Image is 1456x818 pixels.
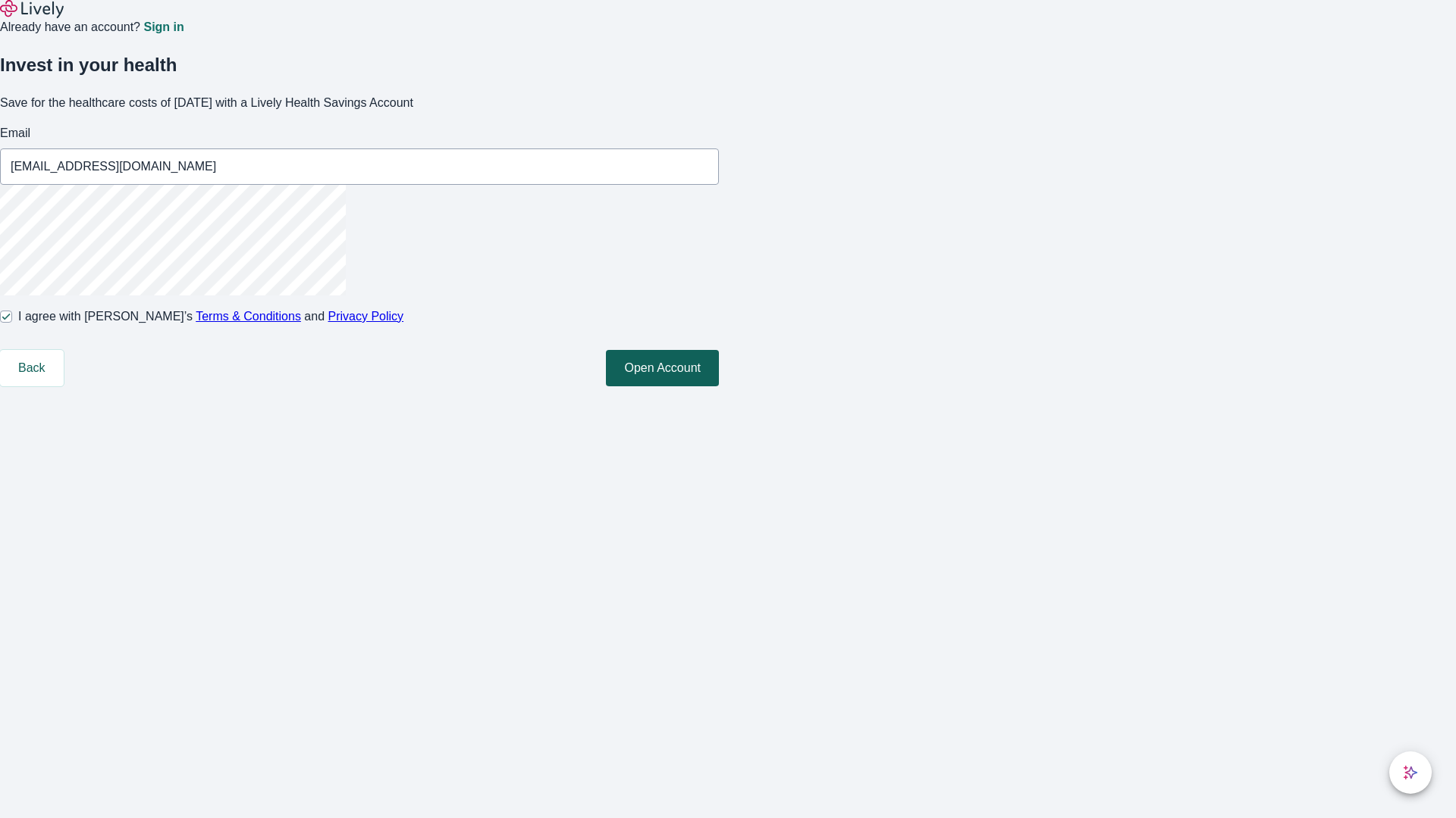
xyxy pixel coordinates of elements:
a: Privacy Policy [328,310,404,323]
svg: Lively AI Assistant [1403,765,1418,780]
a: Sign in [143,21,184,33]
button: chat [1389,751,1432,794]
button: Open Account [606,350,719,386]
span: I agree with [PERSON_NAME]’s and [18,308,403,326]
a: Terms & Conditions [196,310,301,323]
